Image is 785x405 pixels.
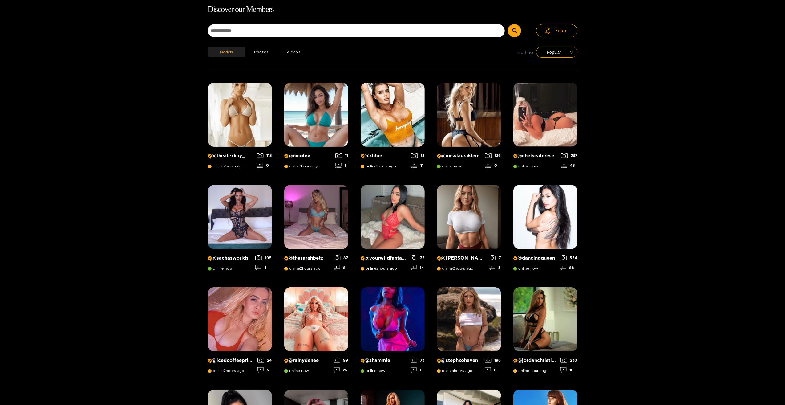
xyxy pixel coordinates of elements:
[257,358,272,363] div: 24
[508,24,521,37] button: Submit Search
[208,83,272,147] img: Creator Profile Image: thealexkay_
[361,255,407,261] p: @ yourwildfantasyy69
[411,153,425,158] div: 13
[257,367,272,373] div: 5
[361,153,408,159] p: @ khloe
[361,83,425,173] a: Creator Profile Image: khloe@khloeonline1hours ago1311
[489,265,501,270] div: 3
[513,287,577,351] img: Creator Profile Image: jordanchristine_15
[561,153,577,158] div: 237
[284,287,348,351] img: Creator Profile Image: rainydenee
[284,83,348,173] a: Creator Profile Image: nicolev@nicolevonline1hours ago111
[284,185,348,275] a: Creator Profile Image: thesarahbetz@thesarahbetzonline2hours ago878
[208,358,254,363] p: @ icedcoffeeprincess
[411,255,425,260] div: 33
[334,367,348,373] div: 25
[208,185,272,275] a: Creator Profile Image: sachasworlds@sachasworldsonline now1051
[208,83,272,173] a: Creator Profile Image: thealexkay_@thealexkay_online2hours ago1130
[361,369,386,373] span: online now
[208,255,252,261] p: @ sachasworlds
[485,358,501,363] div: 196
[284,255,331,261] p: @ thesarahbetz
[208,164,245,168] span: online 2 hours ago
[536,24,577,37] button: Filter
[437,83,501,173] a: Creator Profile Image: misslauraklein@misslaurakleinonline now1360
[411,358,425,363] div: 73
[561,163,577,168] div: 48
[437,287,501,351] img: Creator Profile Image: stephxohaven
[361,287,425,351] img: Creator Profile Image: shammie
[284,369,309,373] span: online now
[411,265,425,270] div: 14
[208,47,245,57] button: Models
[437,266,474,271] span: online 2 hours ago
[485,163,501,168] div: 0
[513,358,557,363] p: @ jordanchristine_15
[513,83,577,147] img: Creator Profile Image: chelseaterese
[437,83,501,147] img: Creator Profile Image: misslauraklein
[560,265,577,270] div: 88
[257,153,272,158] div: 113
[411,367,425,373] div: 1
[560,358,577,363] div: 230
[284,164,320,168] span: online 1 hours ago
[284,153,332,159] p: @ nicolev
[485,367,501,373] div: 8
[437,369,473,373] span: online 1 hours ago
[208,185,272,249] img: Creator Profile Image: sachasworlds
[361,83,425,147] img: Creator Profile Image: khloe
[334,255,348,260] div: 87
[257,163,272,168] div: 0
[208,153,254,159] p: @ thealexkay_
[335,163,348,168] div: 1
[277,47,310,57] button: Videos
[437,255,486,261] p: @ [PERSON_NAME]
[208,369,245,373] span: online 2 hours ago
[437,358,482,363] p: @ stephxohaven
[485,153,501,158] div: 136
[208,287,272,351] img: Creator Profile Image: icedcoffeeprincess
[513,287,577,377] a: Creator Profile Image: jordanchristine_15@jordanchristine_15online1hours ago23010
[245,47,278,57] button: Photos
[513,83,577,173] a: Creator Profile Image: chelseaterese@chelseatereseonline now23748
[361,164,396,168] span: online 1 hours ago
[437,185,501,275] a: Creator Profile Image: michelle@[PERSON_NAME]online2hours ago73
[513,164,538,168] span: online now
[513,185,577,249] img: Creator Profile Image: dancingqueen
[284,266,321,271] span: online 2 hours ago
[361,358,407,363] p: @ shammie
[334,358,348,363] div: 99
[361,266,397,271] span: online 2 hours ago
[335,153,348,158] div: 11
[513,255,557,261] p: @ dancingqueen
[361,287,425,377] a: Creator Profile Image: shammie@shammieonline now731
[284,185,348,249] img: Creator Profile Image: thesarahbetz
[519,49,534,56] span: Sort by:
[208,3,577,16] h1: Discover our Members
[541,47,573,57] span: Popular
[284,83,348,147] img: Creator Profile Image: nicolev
[411,163,425,168] div: 11
[208,266,233,271] span: online now
[284,287,348,377] a: Creator Profile Image: rainydenee@rainydeneeonline now9925
[255,265,272,270] div: 1
[536,47,577,58] div: sort
[513,153,558,159] p: @ chelseaterese
[361,185,425,249] img: Creator Profile Image: yourwildfantasyy69
[560,255,577,260] div: 554
[437,153,482,159] p: @ misslauraklein
[208,287,272,377] a: Creator Profile Image: icedcoffeeprincess@icedcoffeeprincessonline2hours ago245
[560,367,577,373] div: 10
[556,27,567,34] span: Filter
[513,369,549,373] span: online 1 hours ago
[334,265,348,270] div: 8
[437,164,462,168] span: online now
[513,185,577,275] a: Creator Profile Image: dancingqueen@dancingqueenonline now55488
[513,266,538,271] span: online now
[437,287,501,377] a: Creator Profile Image: stephxohaven@stephxohavenonline1hours ago1968
[437,185,501,249] img: Creator Profile Image: michelle
[361,185,425,275] a: Creator Profile Image: yourwildfantasyy69@yourwildfantasyy69online2hours ago3314
[284,358,330,363] p: @ rainydenee
[489,255,501,260] div: 7
[255,255,272,260] div: 105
